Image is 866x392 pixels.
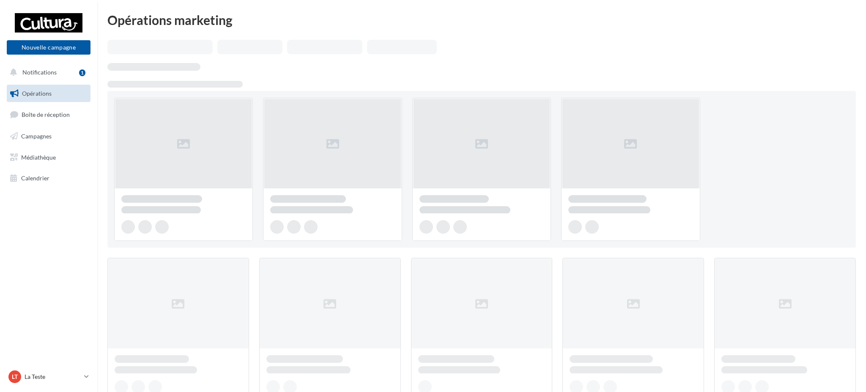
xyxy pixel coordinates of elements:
[21,174,49,182] span: Calendrier
[5,127,92,145] a: Campagnes
[5,63,89,81] button: Notifications 1
[5,85,92,102] a: Opérations
[22,111,70,118] span: Boîte de réception
[12,373,18,381] span: LT
[22,69,57,76] span: Notifications
[5,149,92,166] a: Médiathèque
[7,40,90,55] button: Nouvelle campagne
[5,169,92,187] a: Calendrier
[21,133,52,140] span: Campagnes
[5,105,92,124] a: Boîte de réception
[25,373,81,381] p: La Teste
[21,153,56,160] span: Médiathèque
[7,369,90,385] a: LT La Teste
[79,69,85,76] div: 1
[22,90,52,97] span: Opérations
[107,14,856,26] div: Opérations marketing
